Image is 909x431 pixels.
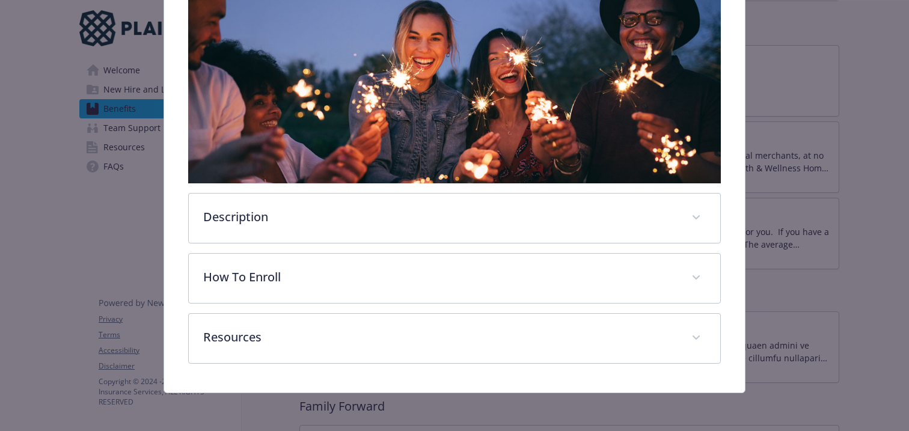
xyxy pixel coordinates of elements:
div: How To Enroll [189,254,720,303]
p: Description [203,208,677,226]
div: Description [189,194,720,243]
div: Resources [189,314,720,363]
p: Resources [203,328,677,346]
p: How To Enroll [203,268,677,286]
